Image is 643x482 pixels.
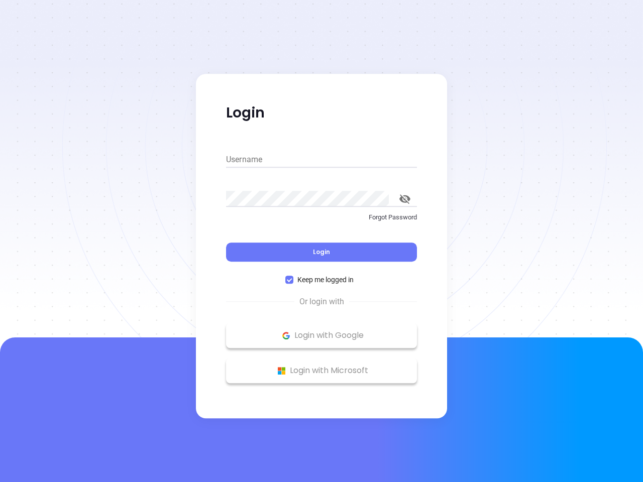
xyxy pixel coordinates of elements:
button: Login [226,243,417,262]
button: toggle password visibility [393,187,417,211]
button: Microsoft Logo Login with Microsoft [226,358,417,383]
img: Microsoft Logo [275,365,288,377]
span: Or login with [294,296,349,308]
p: Forgot Password [226,212,417,222]
p: Login with Microsoft [231,363,412,378]
p: Login with Google [231,328,412,343]
span: Login [313,248,330,256]
button: Google Logo Login with Google [226,323,417,348]
img: Google Logo [280,329,292,342]
a: Forgot Password [226,212,417,230]
p: Login [226,104,417,122]
span: Keep me logged in [293,274,358,285]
